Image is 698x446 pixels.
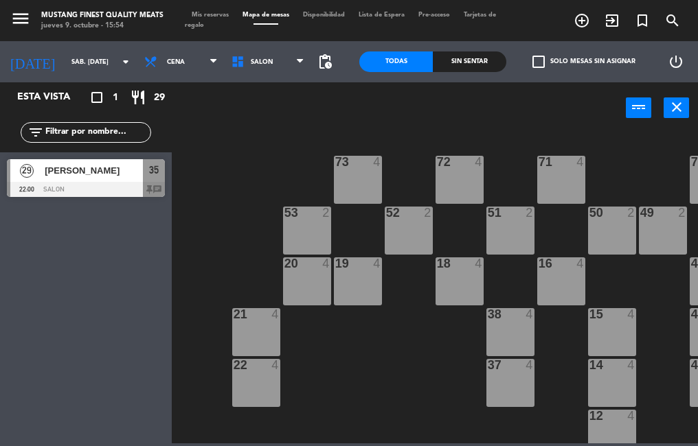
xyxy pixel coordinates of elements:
div: 16 [539,257,539,270]
i: filter_list [27,124,44,141]
div: 4 [475,257,483,270]
div: 52 [386,207,387,219]
div: 53 [284,207,285,219]
div: Mustang Finest Quality Meats [41,10,164,21]
i: turned_in_not [634,12,651,29]
div: 2 [627,207,635,219]
div: 15 [589,308,590,320]
span: 29 [20,164,34,178]
button: close [664,97,689,118]
span: pending_actions [317,54,333,70]
div: 2 [526,207,534,219]
div: 73 [335,156,336,168]
div: 4 [526,308,534,320]
div: 4 [271,308,280,320]
button: power_input [626,97,651,118]
div: 12 [589,410,590,422]
div: 37 [488,359,488,371]
span: Mapa de mesas [236,12,296,18]
i: search [664,12,681,29]
div: 2 [424,207,432,219]
div: 4 [576,257,585,270]
i: restaurant [130,89,146,106]
div: 4 [373,156,381,168]
div: 49 [640,207,641,219]
div: 21 [234,308,234,320]
div: 4 [627,359,635,371]
div: 4 [627,410,635,422]
div: 4 [271,359,280,371]
div: 4 [576,156,585,168]
div: 50 [589,207,590,219]
span: 35 [149,162,159,178]
span: [PERSON_NAME] [45,163,143,178]
div: 4 [627,308,635,320]
div: 4 [475,156,483,168]
span: Lista de Espera [352,12,412,18]
div: 4 [526,359,534,371]
div: 2 [322,207,330,219]
i: menu [10,8,31,29]
span: Cena [167,58,185,66]
i: arrow_drop_down [117,54,134,70]
div: 20 [284,257,285,270]
i: close [668,99,685,115]
span: Disponibilidad [296,12,352,18]
div: Esta vista [7,89,99,106]
span: 1 [113,90,118,106]
i: crop_square [89,89,105,106]
div: 2 [678,207,686,219]
div: jueves 9. octubre - 15:54 [41,21,164,31]
div: Todas [359,51,433,72]
span: 29 [154,90,165,106]
i: add_circle_outline [574,12,590,29]
i: power_input [631,99,647,115]
span: SALON [251,58,273,66]
div: 38 [488,308,488,320]
span: check_box_outline_blank [532,56,545,68]
span: Pre-acceso [412,12,457,18]
input: Filtrar por nombre... [44,125,150,140]
div: 4 [322,257,330,270]
i: power_settings_new [668,54,684,70]
span: Mis reservas [185,12,236,18]
div: 14 [589,359,590,371]
i: exit_to_app [604,12,620,29]
div: 22 [234,359,234,371]
div: Sin sentar [433,51,506,72]
div: 19 [335,257,336,270]
button: menu [10,8,31,33]
div: 51 [488,207,488,219]
div: 71 [539,156,539,168]
label: Solo mesas sin asignar [532,56,635,68]
div: 4 [373,257,381,270]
